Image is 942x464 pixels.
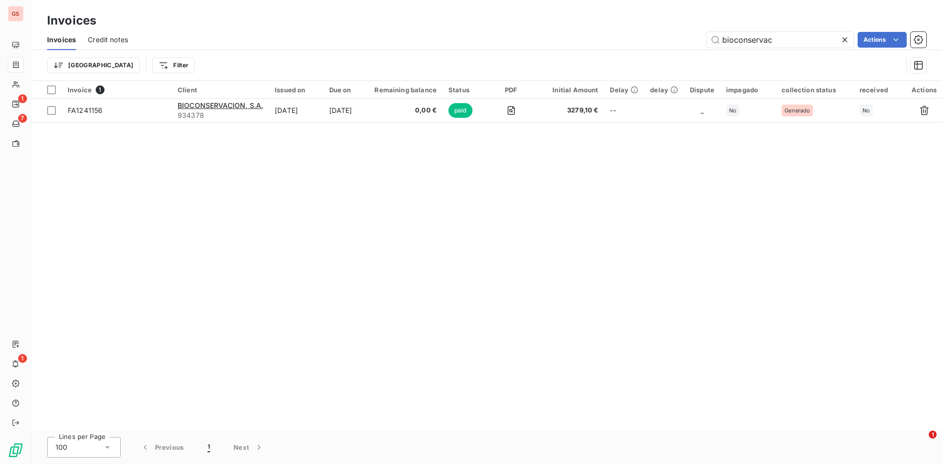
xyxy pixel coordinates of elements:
td: [DATE] [269,99,323,122]
span: _ [701,106,704,114]
button: Filter [152,57,195,73]
span: No [729,108,736,113]
div: received [860,86,900,94]
span: 1 [18,94,27,103]
span: Generado [785,108,810,113]
button: Actions [858,32,907,48]
div: Client [178,86,263,94]
div: Dispute [690,86,714,94]
div: Actions [912,86,937,94]
td: [DATE] [323,99,369,122]
div: Status [448,86,481,94]
span: Invoice [68,86,92,94]
button: Previous [129,437,196,458]
span: No [863,108,870,113]
button: [GEOGRAPHIC_DATA] [47,57,140,73]
span: BIOCONSERVACION, S.A. [178,101,263,109]
input: Search [706,32,854,48]
div: GS [8,6,24,22]
span: 1 [18,354,27,363]
span: FA1241156 [68,106,103,114]
td: -- [604,99,644,122]
span: 1 [929,431,937,438]
iframe: Intercom live chat [909,431,932,454]
div: impagado [726,86,770,94]
div: Due on [329,86,363,94]
span: 0,00 € [374,106,437,115]
button: Next [222,437,276,458]
div: collection status [782,86,848,94]
div: Initial Amount [541,86,598,94]
span: Credit notes [88,35,128,45]
span: 934378 [178,110,263,120]
button: 1 [196,437,222,458]
img: Logo LeanPay [8,442,24,458]
div: PDF [493,86,529,94]
div: Delay [610,86,638,94]
span: 7 [18,114,27,123]
span: 1 [208,442,210,452]
div: Remaining balance [374,86,437,94]
span: 100 [55,442,67,452]
span: 3279,10 € [541,106,598,115]
h3: Invoices [47,12,96,29]
span: Invoices [47,35,76,45]
div: delay [650,86,678,94]
span: paid [448,103,472,118]
span: 1 [96,85,105,94]
div: Issued on [275,86,317,94]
